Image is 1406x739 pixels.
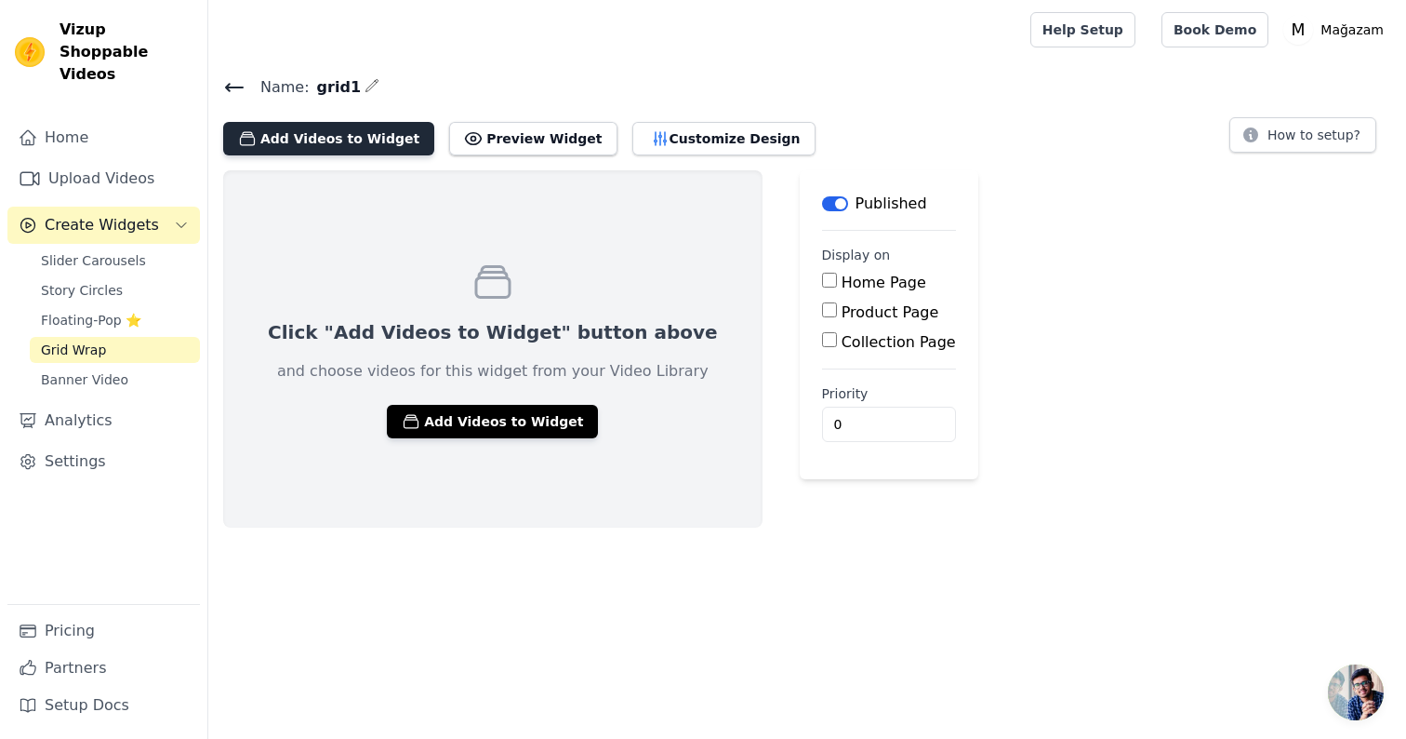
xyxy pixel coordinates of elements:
a: Story Circles [30,277,200,303]
legend: Display on [822,246,891,264]
span: Grid Wrap [41,341,106,359]
label: Product Page [842,303,939,321]
button: Add Videos to Widget [387,405,598,438]
a: Settings [7,443,200,480]
a: Upload Videos [7,160,200,197]
span: Banner Video [41,370,128,389]
button: Add Videos to Widget [223,122,434,155]
p: Mağazam [1313,13,1391,47]
a: Help Setup [1030,12,1135,47]
div: Edit Name [365,74,379,100]
a: Pricing [7,612,200,650]
a: Floating-Pop ⭐ [30,307,200,333]
a: Grid Wrap [30,337,200,363]
label: Priority [822,384,956,403]
a: How to setup? [1229,130,1376,148]
text: M [1292,20,1306,39]
a: Açık sohbet [1328,665,1384,720]
a: Banner Video [30,367,200,393]
a: Analytics [7,402,200,439]
span: Create Widgets [45,214,159,236]
p: and choose videos for this widget from your Video Library [277,360,709,383]
p: Published [856,193,927,215]
span: Name: [245,76,310,99]
label: Collection Page [842,333,956,351]
span: Story Circles [41,281,123,300]
img: Vizup [15,37,45,67]
button: Create Widgets [7,207,200,244]
button: M Mağazam [1283,13,1391,47]
a: Slider Carousels [30,248,200,274]
a: Setup Docs [7,687,200,724]
label: Home Page [842,274,926,291]
button: Customize Design [632,122,816,155]
span: Floating-Pop ⭐ [41,311,141,329]
button: How to setup? [1229,117,1376,153]
button: Preview Widget [449,122,617,155]
a: Partners [7,650,200,687]
span: grid1 [310,76,361,99]
a: Home [7,119,200,156]
span: Slider Carousels [41,251,146,270]
a: Book Demo [1161,12,1268,47]
p: Click "Add Videos to Widget" button above [268,319,718,345]
span: Vizup Shoppable Videos [60,19,192,86]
